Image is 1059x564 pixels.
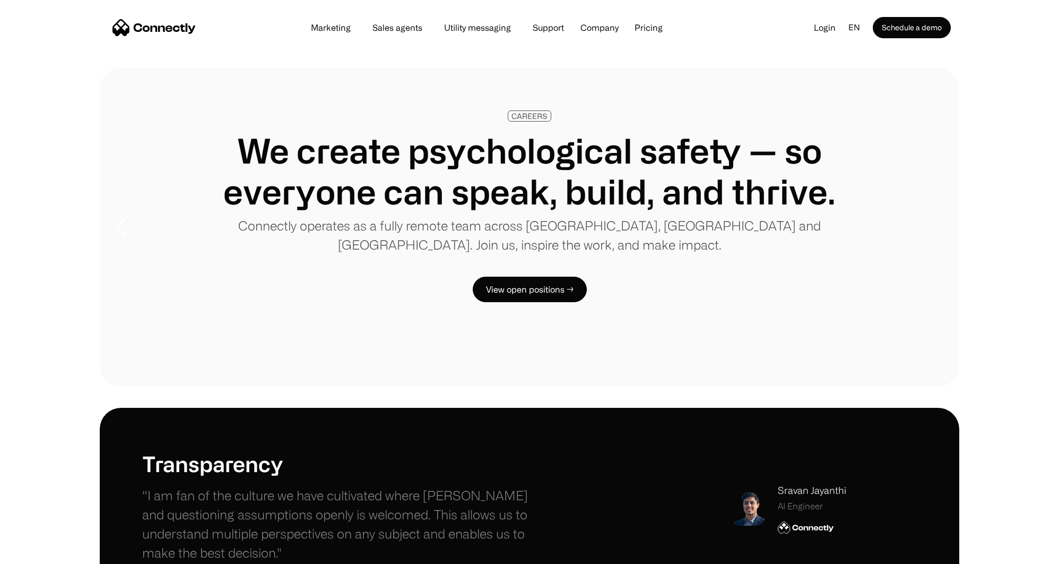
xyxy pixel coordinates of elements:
a: Support [524,23,572,32]
div: carousel [100,68,959,387]
a: Schedule a demo [873,17,951,38]
h1: Transparency [142,450,529,477]
div: CAREERS [511,112,548,120]
a: Login [805,20,844,36]
a: Utility messaging [436,23,519,32]
div: AI Engineer [778,500,846,512]
div: previous slide [100,174,142,280]
a: View open positions → [473,277,587,302]
div: Sravan Jayanthi [778,483,846,498]
p: “I am fan of the culture we have cultivated where [PERSON_NAME] and questioning assumptions openl... [142,486,529,562]
p: Connectly operates as a fully remote team across [GEOGRAPHIC_DATA], [GEOGRAPHIC_DATA] and [GEOGRA... [185,216,874,254]
div: 8 of 8 [100,68,959,387]
div: en [848,20,860,36]
div: en [844,20,873,36]
div: Company [580,20,619,35]
a: Pricing [626,23,671,32]
ul: Language list [21,545,64,560]
h1: We create psychological safety — so everyone can speak, build, and thrive. [185,130,874,212]
a: Marketing [302,23,359,32]
a: home [112,20,196,36]
aside: Language selected: English [11,544,64,560]
a: Sales agents [364,23,431,32]
div: Company [577,20,622,35]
